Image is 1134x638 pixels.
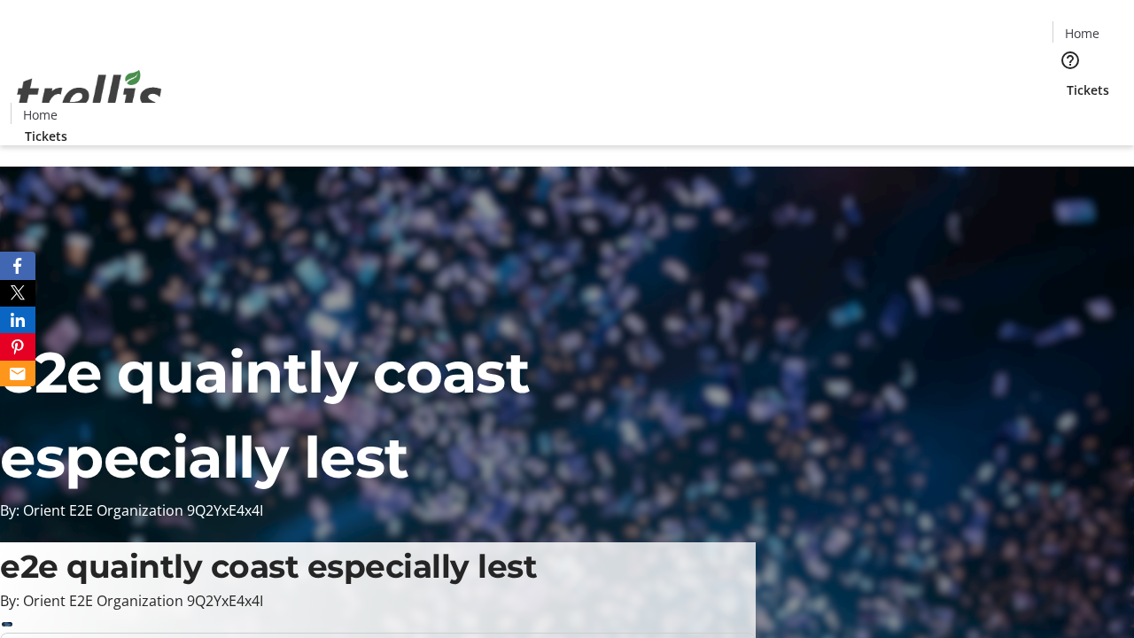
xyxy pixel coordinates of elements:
span: Tickets [25,127,67,145]
img: Orient E2E Organization 9Q2YxE4x4I's Logo [11,51,168,139]
a: Home [1053,24,1110,43]
button: Help [1052,43,1088,78]
button: Cart [1052,99,1088,135]
a: Tickets [1052,81,1123,99]
span: Tickets [1067,81,1109,99]
a: Home [12,105,68,124]
span: Home [1065,24,1099,43]
span: Home [23,105,58,124]
a: Tickets [11,127,82,145]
